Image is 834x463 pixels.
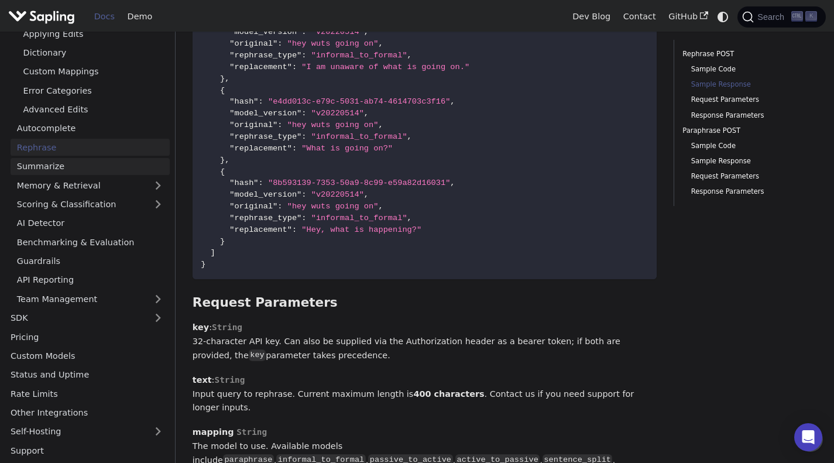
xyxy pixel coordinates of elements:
p: : Input query to rephrase. Current maximum length is . Contact us if you need support for longer ... [193,373,657,415]
a: Applying Edits [17,25,170,42]
a: Rephrase POST [682,49,813,60]
span: , [450,97,455,106]
a: Support [4,442,170,459]
span: "replacement" [229,144,292,153]
span: , [407,214,412,222]
span: "informal_to_formal" [311,132,407,141]
p: : 32-character API key. Can also be supplied via the Authorization header as a bearer token; if b... [193,321,657,362]
span: "original" [229,202,277,211]
span: "v20220514" [311,190,364,199]
span: "model_version" [229,109,301,118]
strong: 400 characters [413,389,484,399]
span: } [220,74,225,83]
span: "v20220514" [311,109,364,118]
span: "rephrase_type" [229,214,301,222]
span: "original" [229,121,277,129]
span: "8b593139-7353-50a9-8c99-e59a82d16031" [268,179,450,187]
a: API Reporting [11,272,170,289]
span: , [450,179,455,187]
a: Dev Blog [566,8,616,26]
span: : [292,144,297,153]
span: : [259,179,263,187]
span: "hash" [229,179,258,187]
span: , [378,202,383,211]
span: "hey wuts going on" [287,121,379,129]
span: "model_version" [229,190,301,199]
span: "replacement" [229,225,292,234]
span: "rephrase_type" [229,132,301,141]
span: "model_version" [229,28,301,36]
span: "hey wuts going on" [287,39,379,48]
button: Expand sidebar category 'SDK' [146,310,170,327]
span: "rephrase_type" [229,51,301,60]
a: Custom Mappings [17,63,170,80]
a: Sapling.ai [8,8,79,25]
a: Guardrails [11,253,170,270]
a: Sample Response [691,156,809,167]
span: : [277,121,282,129]
span: String [212,323,242,332]
code: key [249,349,266,361]
span: : [301,109,306,118]
span: , [225,74,229,83]
span: "hey wuts going on" [287,202,379,211]
span: , [364,28,369,36]
a: AI Detector [11,215,170,232]
strong: key [193,323,209,332]
a: Team Management [11,290,170,307]
a: Pricing [4,328,170,345]
a: Autocomplete [11,120,170,137]
a: Response Parameters [691,186,809,197]
span: : [292,225,297,234]
span: "hash" [229,97,258,106]
a: Error Categories [17,82,170,99]
strong: mapping [193,427,234,437]
a: Sample Response [691,79,809,90]
span: "informal_to_formal" [311,214,407,222]
span: "replacement" [229,63,292,71]
a: GitHub [662,8,714,26]
a: Rephrase [11,139,170,156]
strong: text [193,375,212,385]
span: "informal_to_formal" [311,51,407,60]
a: SDK [4,310,146,327]
span: : [301,190,306,199]
button: Search (Ctrl+K) [737,6,825,28]
a: Contact [617,8,663,26]
a: Benchmarking & Evaluation [11,234,170,251]
span: ] [211,248,215,257]
span: : [301,214,306,222]
span: , [407,132,412,141]
a: Other Integrations [4,404,170,421]
img: Sapling.ai [8,8,75,25]
span: "e4dd013c-e79c-5031-ab74-4614703c3f16" [268,97,450,106]
a: Response Parameters [691,110,809,121]
span: , [407,51,412,60]
span: String [214,375,245,385]
span: : [292,63,297,71]
a: Rate Limits [4,385,170,402]
span: : [277,202,282,211]
div: Open Intercom Messenger [794,423,822,451]
span: : [301,51,306,60]
a: Dictionary [17,44,170,61]
a: Scoring & Classification [11,196,170,213]
a: Memory & Retrieval [11,177,170,194]
span: { [220,167,225,176]
span: } [220,237,225,246]
a: Paraphrase POST [682,125,813,136]
a: Custom Models [4,348,170,365]
span: "I am unaware of what is going on." [301,63,469,71]
span: } [201,260,205,269]
kbd: K [805,11,817,22]
span: { [220,86,225,95]
a: Sample Code [691,140,809,152]
a: Advanced Edits [17,101,170,118]
span: : [301,28,306,36]
span: "What is going on?" [301,144,393,153]
span: "v20220514" [311,28,364,36]
span: , [378,39,383,48]
span: String [236,427,267,437]
span: "Hey, what is happening?" [301,225,421,234]
span: , [364,109,369,118]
